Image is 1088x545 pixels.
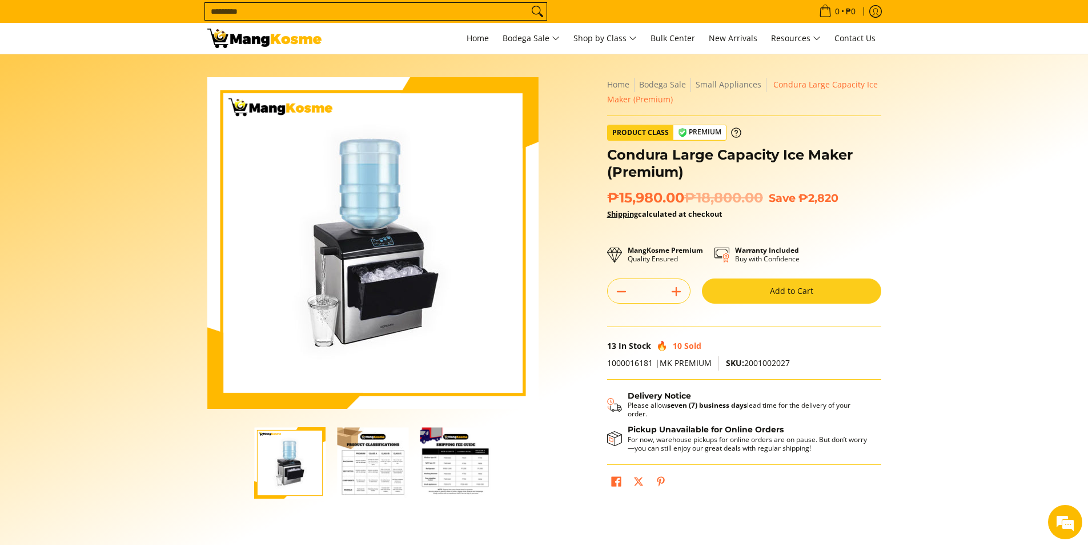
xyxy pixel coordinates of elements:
[503,31,560,46] span: Bodega Sale
[337,427,408,499] img: Condura Large Capacity Ice Maker (Premium)-2
[607,125,741,141] a: Product Class Premium
[709,33,757,43] span: New Arrivals
[619,340,651,351] span: In Stock
[844,7,857,15] span: ₱0
[573,31,637,46] span: Shop by Class
[673,340,682,351] span: 10
[207,77,539,409] img: https://mangkosme.com/products/condura-large-capacity-ice-maker-premium
[528,3,547,20] button: Search
[568,23,643,54] a: Shop by Class
[834,33,876,43] span: Contact Us
[651,33,695,43] span: Bulk Center
[461,23,495,54] a: Home
[608,283,635,301] button: Subtract
[816,5,859,18] span: •
[254,427,326,499] img: https://mangkosme.com/products/condura-large-capacity-ice-maker-premium
[607,77,881,107] nav: Breadcrumbs
[684,189,763,206] del: ₱18,800.00
[645,23,701,54] a: Bulk Center
[684,340,701,351] span: Sold
[631,474,647,493] a: Post on X
[497,23,565,54] a: Bodega Sale
[607,146,881,181] h1: Condura Large Capacity Ice Maker (Premium)
[607,209,638,219] a: Shipping
[639,79,686,90] a: Bodega Sale
[678,128,687,137] img: premium-badge-icon.webp
[608,474,624,493] a: Share on Facebook
[607,79,878,105] span: Condura Large Capacity Ice Maker (Premium)
[653,474,669,493] a: Pin on Pinterest
[829,23,881,54] a: Contact Us
[333,23,881,54] nav: Main Menu
[726,357,744,368] span: SKU:
[726,357,790,368] span: 2001002027
[765,23,826,54] a: Resources
[607,79,629,90] a: Home
[607,340,616,351] span: 13
[663,283,690,301] button: Add
[607,357,712,368] span: 1000016181 |MK PREMIUM
[771,31,821,46] span: Resources
[735,245,799,255] strong: Warranty Included
[608,125,673,140] span: Product Class
[628,246,703,263] p: Quality Ensured
[628,401,870,418] p: Please allow lead time for the delivery of your order.
[628,391,691,401] strong: Delivery Notice
[769,191,796,205] span: Save
[703,23,763,54] a: New Arrivals
[207,29,322,48] img: GET THIS ASAP: Condura Large Capacity Ice Maker (Premium) l Mang Kosme
[702,279,881,304] button: Add to Cart
[696,79,761,90] a: Small Appliances
[607,391,870,419] button: Shipping & Delivery
[628,424,784,435] strong: Pickup Unavailable for Online Orders
[673,125,726,140] span: Premium
[735,246,800,263] p: Buy with Confidence
[798,191,838,205] span: ₱2,820
[607,189,763,206] span: ₱15,980.00
[467,33,489,43] span: Home
[833,7,841,15] span: 0
[628,245,703,255] strong: MangKosme Premium
[607,209,722,219] strong: calculated at checkout
[628,435,870,452] p: For now, warehouse pickups for online orders are on pause. But don’t worry—you can still enjoy ou...
[667,400,747,410] strong: seven (7) business days
[420,427,491,499] img: Condura Large Capacity Ice Maker (Premium)-3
